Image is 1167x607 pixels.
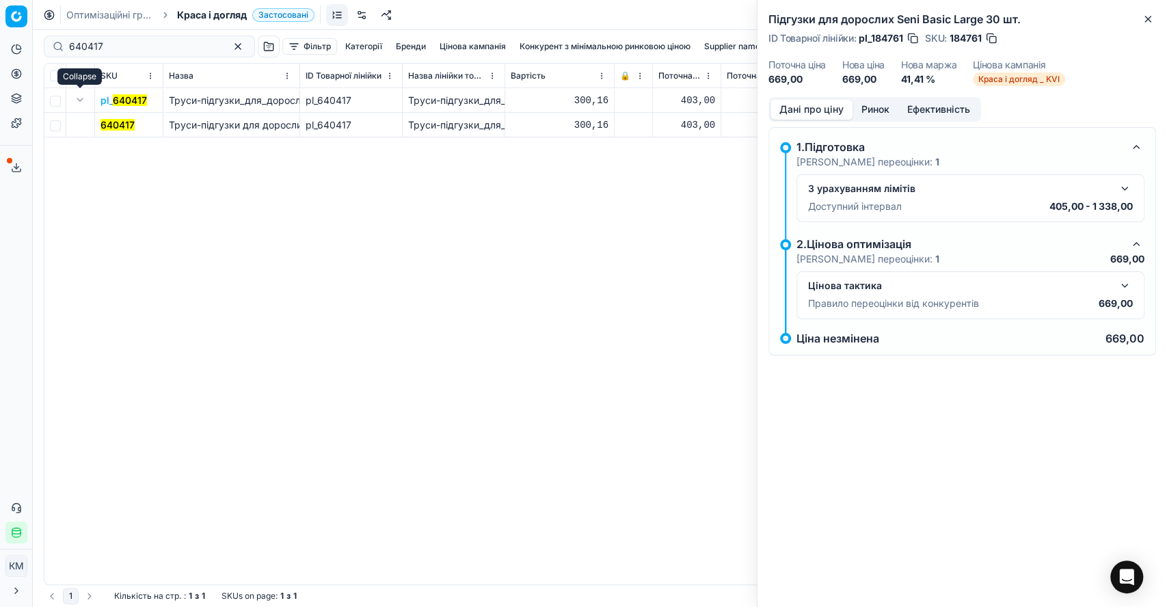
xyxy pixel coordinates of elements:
[727,94,818,107] div: 403,00
[100,119,135,131] mark: 640417
[1099,297,1133,310] p: 669,00
[511,94,608,107] div: 300,16
[658,94,715,107] div: 403,00
[925,33,947,43] span: SKU :
[44,588,60,604] button: Go to previous page
[390,38,431,55] button: Бренди
[511,118,608,132] div: 300,16
[114,591,181,602] span: Кількість на стр.
[44,588,98,604] nav: pagination
[66,8,314,22] nav: breadcrumb
[286,591,291,602] strong: з
[57,68,102,85] div: Collapse
[202,591,205,602] strong: 1
[6,556,27,576] span: КM
[768,60,826,70] dt: Поточна ціна
[842,60,885,70] dt: Нова ціна
[620,70,630,81] span: 🔒
[842,72,885,86] dd: 669,00
[252,8,314,22] span: Застосовані
[1105,333,1144,344] p: 669,00
[434,38,511,55] button: Цінова кампанія
[169,94,507,106] span: Труси-підгузки_для_дорослих_Tena_Pants_Plus_Night_Extra_Large_10_шт.
[768,72,826,86] dd: 669,00
[306,118,397,132] div: pl_640417
[859,31,903,45] span: pl_184761
[699,38,766,55] button: Supplier name
[189,591,192,602] strong: 1
[306,70,381,81] span: ID Товарної лінійки
[72,92,88,108] button: Expand
[901,60,957,70] dt: Нова маржа
[408,94,499,107] div: Труси-підгузки_для_дорослих_Tena_Pants_Plus_Night_Extra_Large_10_шт.
[222,591,278,602] span: SKUs on page :
[770,100,853,120] button: Дані про ціну
[114,591,205,602] div: :
[63,588,79,604] button: 1
[514,38,696,55] button: Конкурент з мінімальною ринковою ціною
[796,252,939,266] p: [PERSON_NAME] переоцінки:
[5,555,27,577] button: КM
[511,70,546,81] span: Вартість
[901,72,957,86] dd: 41,41 %
[808,182,1111,195] div: З урахуванням лімітів
[195,591,199,602] strong: з
[950,31,982,45] span: 184761
[796,139,1123,155] div: 1.Підготовка
[177,8,247,22] span: Краса і догляд
[796,333,879,344] p: Ціна незмінена
[408,118,499,132] div: Труси-підгузки_для_дорослих_Tena_Pants_Plus_Night_Extra_Large_10_шт.
[658,70,701,81] span: Поточна ціна
[727,70,804,81] span: Поточна промо ціна
[100,94,147,107] button: pl_640417
[169,119,551,131] span: Труси-підгузки для дорослих [PERSON_NAME] Pants Plus Night Extra Large 10 шт.
[1110,561,1143,593] div: Open Intercom Messenger
[796,155,939,169] p: [PERSON_NAME] переоцінки:
[69,40,219,53] input: Пошук по SKU або назві
[72,68,88,84] button: Expand all
[727,118,818,132] div: 403,00
[808,200,902,213] p: Доступний інтервал
[282,38,337,55] button: Фільтр
[100,118,135,132] button: 640417
[340,38,388,55] button: Категорії
[853,100,898,120] button: Ринок
[796,236,1123,252] div: 2.Цінова оптимізація
[66,8,154,22] a: Оптимізаційні групи
[100,94,147,107] span: pl_
[81,588,98,604] button: Go to next page
[100,70,118,81] span: SKU
[768,33,856,43] span: ID Товарної лінійки :
[408,70,485,81] span: Назва лінійки товарів
[898,100,979,120] button: Ефективність
[1049,200,1133,213] p: 405,00 - 1 338,00
[113,94,147,106] mark: 640417
[808,297,979,310] p: Правило переоцінки від конкурентів
[808,279,1111,293] div: Цінова тактика
[293,591,297,602] strong: 1
[658,118,715,132] div: 403,00
[177,8,314,22] span: Краса і доглядЗастосовані
[935,253,939,265] strong: 1
[306,94,397,107] div: pl_640417
[973,72,1065,86] span: Краса і догляд _ KVI
[973,60,1065,70] dt: Цінова кампанія
[169,70,193,81] span: Назва
[768,11,1156,27] h2: Підгузки для дорослих Seni Basic Large 30 шт.
[280,591,284,602] strong: 1
[935,156,939,167] strong: 1
[1110,252,1144,266] p: 669,00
